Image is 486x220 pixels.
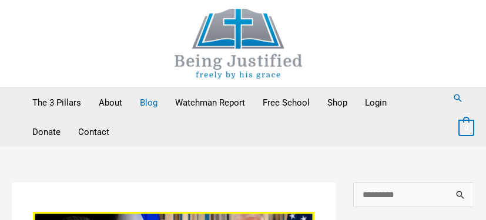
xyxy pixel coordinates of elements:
a: Free School [254,88,319,117]
a: View Shopping Cart, empty [458,122,474,133]
a: Contact [69,117,118,147]
a: About [90,88,131,117]
a: Donate [24,117,69,147]
a: Watchman Report [166,88,254,117]
a: The 3 Pillars [24,88,90,117]
a: Login [356,88,395,117]
a: Search button [453,93,463,103]
a: Shop [319,88,356,117]
nav: Primary Site Navigation [24,88,441,147]
img: Being Justified [150,9,327,79]
a: Blog [131,88,166,117]
span: 0 [464,123,468,132]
